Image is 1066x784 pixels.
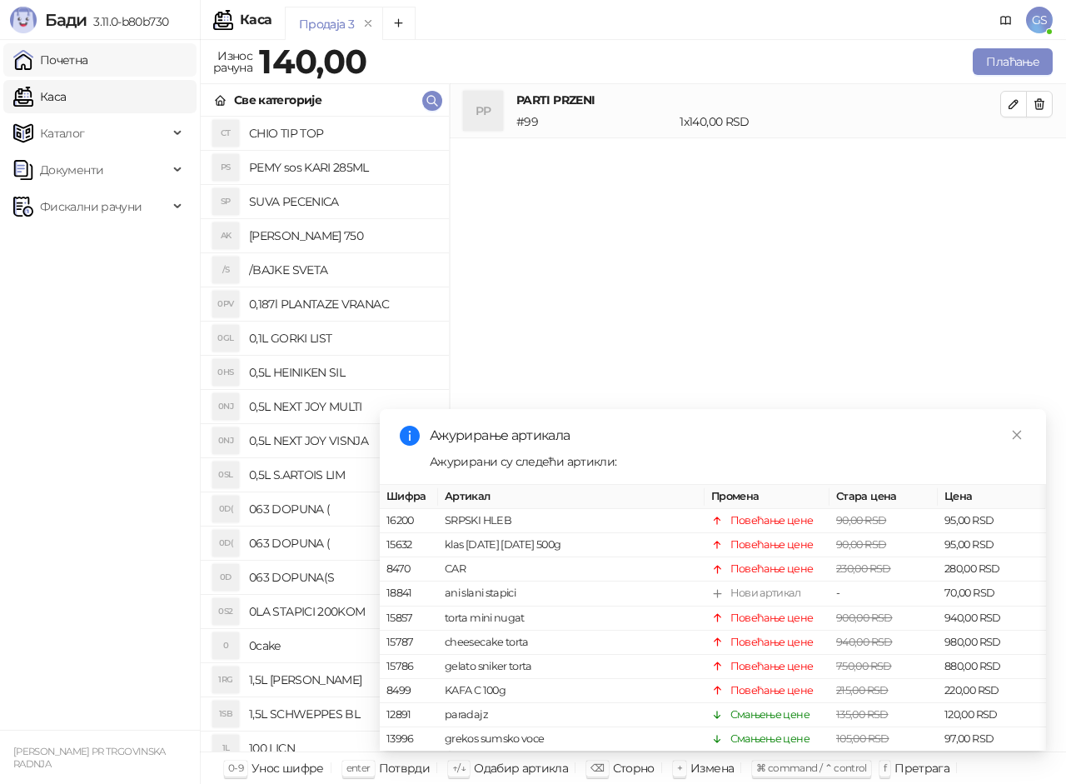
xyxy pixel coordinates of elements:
span: GS [1026,7,1053,33]
td: KAFA C 100g [438,679,705,703]
h4: 0,5L NEXT JOY VISNJA [249,427,436,454]
div: Ажурирање артикала [430,426,1026,446]
div: Повећање цене [730,633,814,650]
div: 0D( [212,496,239,522]
div: 1 x 140,00 RSD [676,112,1004,131]
th: Шифра [380,485,438,509]
h4: PEMY sos KARI 285ML [249,154,436,181]
h4: /BAJKE SVETA [249,257,436,283]
span: ⌘ command / ⌃ control [756,762,867,774]
td: klas [DATE] [DATE] 500g [438,533,705,557]
td: - [829,582,938,606]
span: 3.11.0-b80b730 [87,14,168,29]
div: Ажурирани су следећи артикли: [430,452,1026,471]
h4: 1,5L [PERSON_NAME] [249,667,436,693]
div: PP [463,91,503,131]
td: CAR [438,557,705,582]
td: 15632 [380,533,438,557]
h4: 100 LICN [249,735,436,762]
td: 940,00 RSD [938,606,1046,630]
div: Повећање цене [730,682,814,699]
th: Цена [938,485,1046,509]
div: Повећање цене [730,537,814,553]
span: Фискални рачуни [40,190,142,223]
span: 90,00 RSD [836,514,886,527]
td: torta mini nugat [438,606,705,630]
div: Продаја 3 [299,15,354,33]
h4: 0,1L GORKI LIST [249,325,436,352]
div: Сторно [613,757,655,779]
td: 18841 [380,582,438,606]
h4: 0LA STAPICI 200KOM [249,598,436,625]
h4: PARTI PRZENI [516,91,1000,109]
div: Измена [690,757,734,779]
td: 15787 [380,630,438,654]
th: Стара цена [829,485,938,509]
div: # 99 [513,112,676,131]
div: Износ рачуна [210,45,256,78]
div: Повећање цене [730,512,814,529]
span: 135,00 RSD [836,708,889,721]
h4: 0,5L S.ARTOIS LIM [249,462,436,488]
div: Одабир артикла [474,757,568,779]
td: cheesecake torta [438,630,705,654]
td: SRPSKI HLEB [438,509,705,533]
td: 12891 [380,703,438,727]
div: 0HS [212,359,239,386]
h4: 0,187l PLANTAZE VRANAC [249,291,436,317]
span: 750,00 RSD [836,660,892,672]
div: Каса [240,13,271,27]
td: 13996 [380,727,438,752]
div: 0GL [212,325,239,352]
h4: 0,5L HEINIKEN SIL [249,359,436,386]
td: 8499 [380,679,438,703]
td: 95,00 RSD [938,509,1046,533]
td: 280,00 RSD [938,557,1046,582]
div: Повећање цене [730,658,814,675]
div: Смањење цене [730,707,809,723]
td: grekos sumsko voce [438,727,705,752]
h4: CHIO TIP TOP [249,120,436,147]
div: PS [212,154,239,181]
span: Бади [45,10,87,30]
th: Артикал [438,485,705,509]
td: 97,00 RSD [938,727,1046,752]
div: 0D [212,564,239,591]
span: + [677,762,682,774]
span: 230,00 RSD [836,562,891,575]
h4: 063 DOPUNA(S [249,564,436,591]
div: Претрага [894,757,949,779]
div: Смањење цене [730,731,809,747]
th: Промена [705,485,829,509]
td: 15857 [380,606,438,630]
strong: 140,00 [259,41,366,82]
div: 0SL [212,462,239,488]
span: Документи [40,153,103,187]
div: CT [212,120,239,147]
div: Све категорије [234,91,321,109]
span: ⌫ [590,762,604,774]
h4: 0cake [249,632,436,659]
button: Плаћање [973,48,1053,75]
td: 70,00 RSD [938,582,1046,606]
span: info-circle [400,426,420,446]
div: 1RG [212,667,239,693]
span: ↑/↓ [452,762,466,774]
span: 215,00 RSD [836,684,889,697]
a: Close [1008,426,1026,444]
div: Нови артикал [730,585,800,602]
td: 16200 [380,509,438,533]
span: enter [346,762,371,774]
div: SP [212,188,239,215]
div: 1SB [212,701,239,727]
span: f [884,762,886,774]
small: [PERSON_NAME] PR TRGOVINSKA RADNJA [13,746,166,770]
div: 0 [212,632,239,659]
span: close [1011,429,1023,441]
h4: 0,5L NEXT JOY MULTI [249,393,436,420]
td: 15786 [380,655,438,679]
h4: 1,5L SCHWEPPES BL [249,701,436,727]
td: gelato sniker torta [438,655,705,679]
div: 1L [212,735,239,762]
div: Потврди [379,757,431,779]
